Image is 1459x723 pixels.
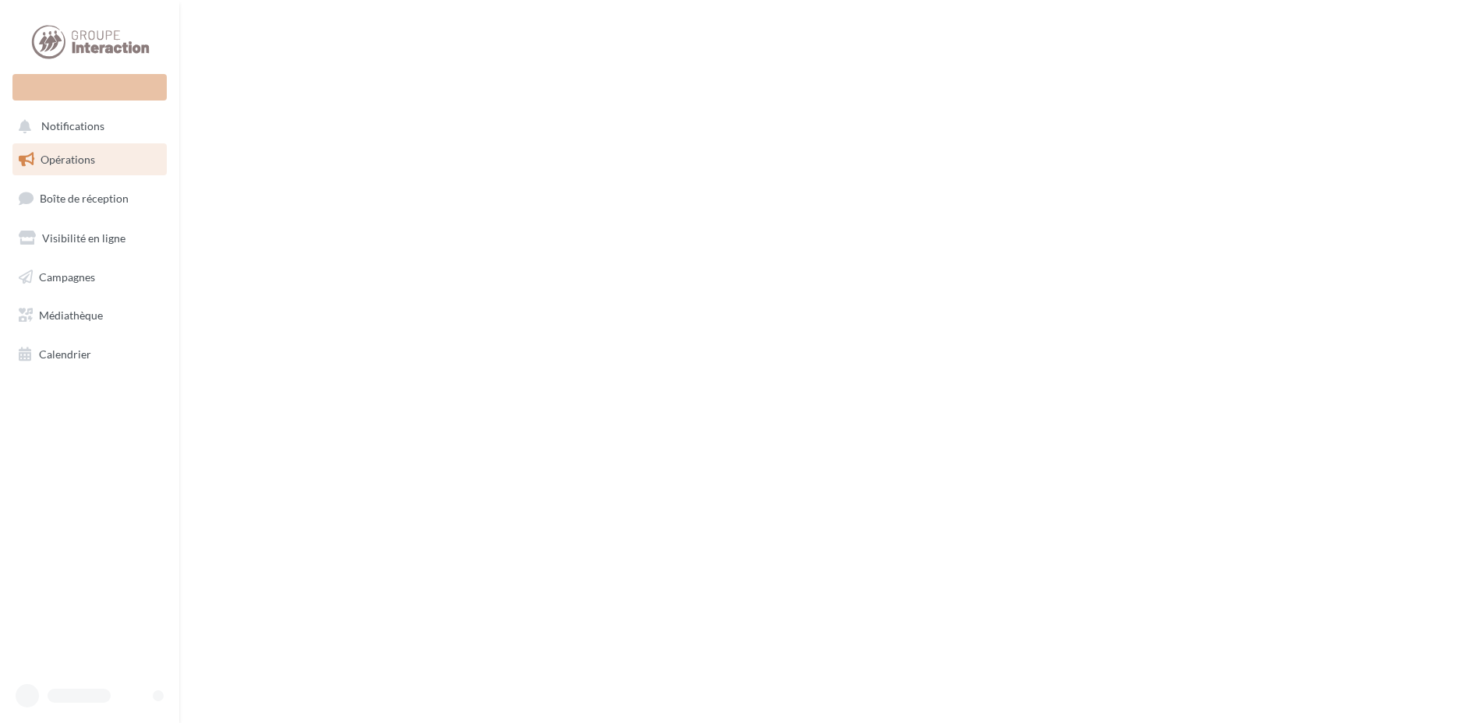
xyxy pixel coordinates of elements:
[40,192,129,205] span: Boîte de réception
[9,261,170,294] a: Campagnes
[41,153,95,166] span: Opérations
[9,299,170,332] a: Médiathèque
[9,182,170,215] a: Boîte de réception
[9,222,170,255] a: Visibilité en ligne
[9,143,170,176] a: Opérations
[12,74,167,101] div: Nouvelle campagne
[39,270,95,283] span: Campagnes
[41,120,104,133] span: Notifications
[42,231,125,245] span: Visibilité en ligne
[9,338,170,371] a: Calendrier
[39,347,91,361] span: Calendrier
[39,309,103,322] span: Médiathèque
